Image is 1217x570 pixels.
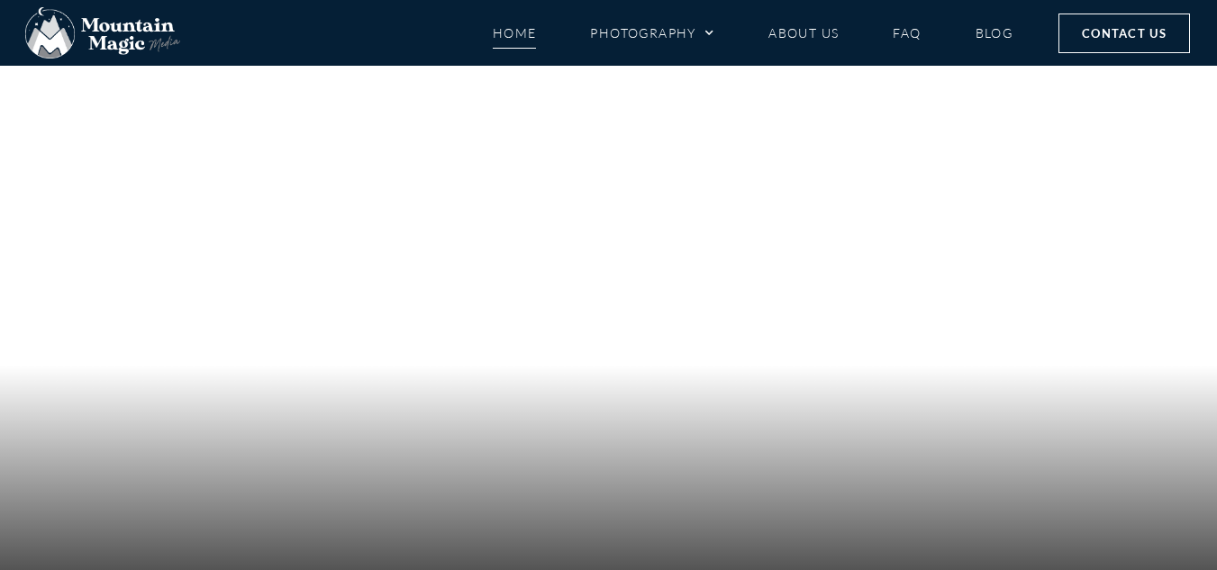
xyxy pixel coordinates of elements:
[25,7,180,59] img: Mountain Magic Media photography logo Crested Butte Photographer
[1058,14,1190,53] a: Contact Us
[493,17,537,49] a: Home
[768,17,839,49] a: About Us
[1082,23,1167,43] span: Contact Us
[893,17,921,49] a: FAQ
[590,17,714,49] a: Photography
[493,17,1013,49] nav: Menu
[976,17,1013,49] a: Blog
